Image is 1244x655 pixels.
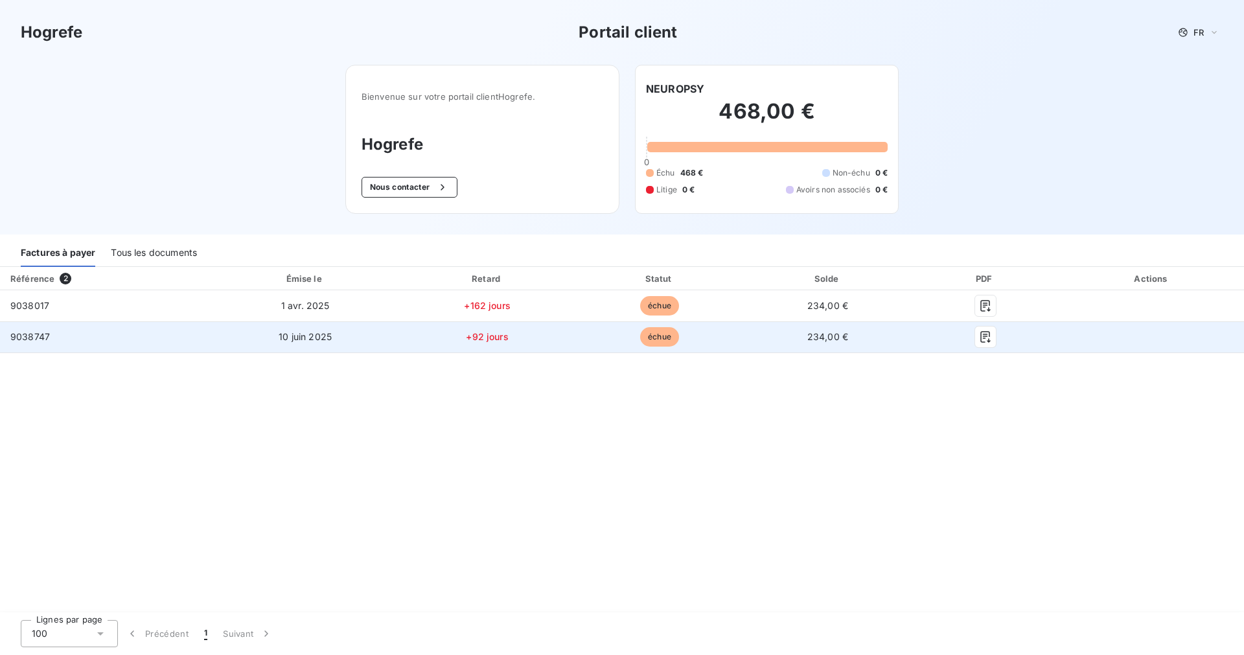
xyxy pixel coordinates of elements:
div: Retard [403,272,572,285]
span: +92 jours [466,331,508,342]
span: 2 [60,273,71,284]
button: Précédent [118,620,196,647]
span: 0 € [875,167,888,179]
div: Solde [747,272,908,285]
span: 9038017 [10,300,49,311]
span: 1 [204,627,207,640]
h3: Hogrefe [362,133,603,156]
span: 0 [644,157,649,167]
div: PDF [914,272,1057,285]
div: Statut [577,272,743,285]
span: échue [640,296,679,316]
span: +162 jours [464,300,511,311]
button: Suivant [215,620,281,647]
span: 100 [32,627,47,640]
div: Tous les documents [111,240,197,267]
span: 0 € [682,184,695,196]
span: Échu [656,167,675,179]
span: FR [1193,27,1204,38]
span: 0 € [875,184,888,196]
span: 234,00 € [807,331,848,342]
div: Émise le [213,272,398,285]
span: 10 juin 2025 [279,331,332,342]
span: 9038747 [10,331,50,342]
div: Factures à payer [21,240,95,267]
button: 1 [196,620,215,647]
span: 468 € [680,167,704,179]
span: Non-échu [833,167,870,179]
div: Actions [1063,272,1241,285]
h3: Hogrefe [21,21,82,44]
span: Litige [656,184,677,196]
h3: Portail client [579,21,677,44]
h2: 468,00 € [646,98,888,137]
span: Avoirs non associés [796,184,870,196]
span: échue [640,327,679,347]
div: Référence [10,273,54,284]
button: Nous contacter [362,177,457,198]
span: Bienvenue sur votre portail client Hogrefe . [362,91,603,102]
span: 234,00 € [807,300,848,311]
h6: NEUROPSY [646,81,704,97]
span: 1 avr. 2025 [281,300,330,311]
